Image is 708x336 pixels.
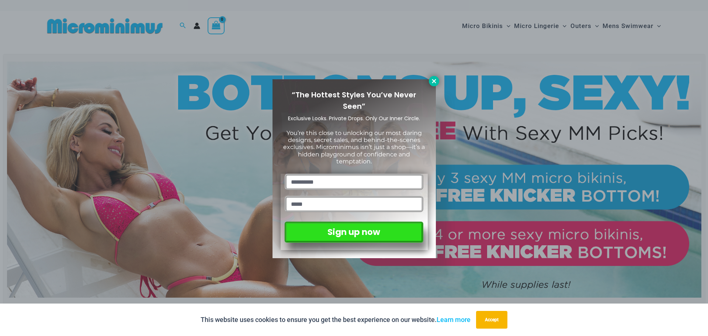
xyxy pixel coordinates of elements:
[283,129,425,165] span: You’re this close to unlocking our most daring designs, secret sales, and behind-the-scenes exclu...
[288,115,420,122] span: Exclusive Looks. Private Drops. Only Our Inner Circle.
[476,311,507,329] button: Accept
[285,222,423,243] button: Sign up now
[201,314,471,325] p: This website uses cookies to ensure you get the best experience on our website.
[437,316,471,323] a: Learn more
[429,76,439,86] button: Close
[292,90,416,111] span: “The Hottest Styles You’ve Never Seen”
